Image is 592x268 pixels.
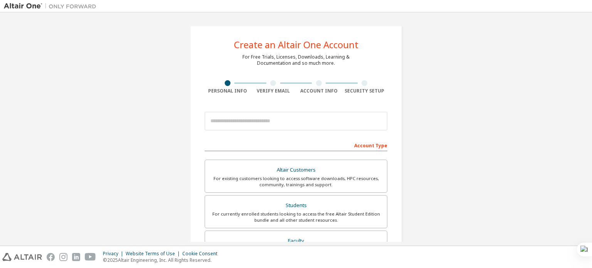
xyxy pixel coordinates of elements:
[210,175,382,188] div: For existing customers looking to access software downloads, HPC resources, community, trainings ...
[205,139,387,151] div: Account Type
[210,211,382,223] div: For currently enrolled students looking to access the free Altair Student Edition bundle and all ...
[210,236,382,246] div: Faculty
[210,165,382,175] div: Altair Customers
[59,253,67,261] img: instagram.svg
[72,253,80,261] img: linkedin.svg
[182,251,222,257] div: Cookie Consent
[234,40,358,49] div: Create an Altair One Account
[342,88,388,94] div: Security Setup
[126,251,182,257] div: Website Terms of Use
[242,54,350,66] div: For Free Trials, Licenses, Downloads, Learning & Documentation and so much more.
[103,257,222,263] p: © 2025 Altair Engineering, Inc. All Rights Reserved.
[296,88,342,94] div: Account Info
[2,253,42,261] img: altair_logo.svg
[205,88,251,94] div: Personal Info
[103,251,126,257] div: Privacy
[47,253,55,261] img: facebook.svg
[210,200,382,211] div: Students
[4,2,100,10] img: Altair One
[251,88,296,94] div: Verify Email
[85,253,96,261] img: youtube.svg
